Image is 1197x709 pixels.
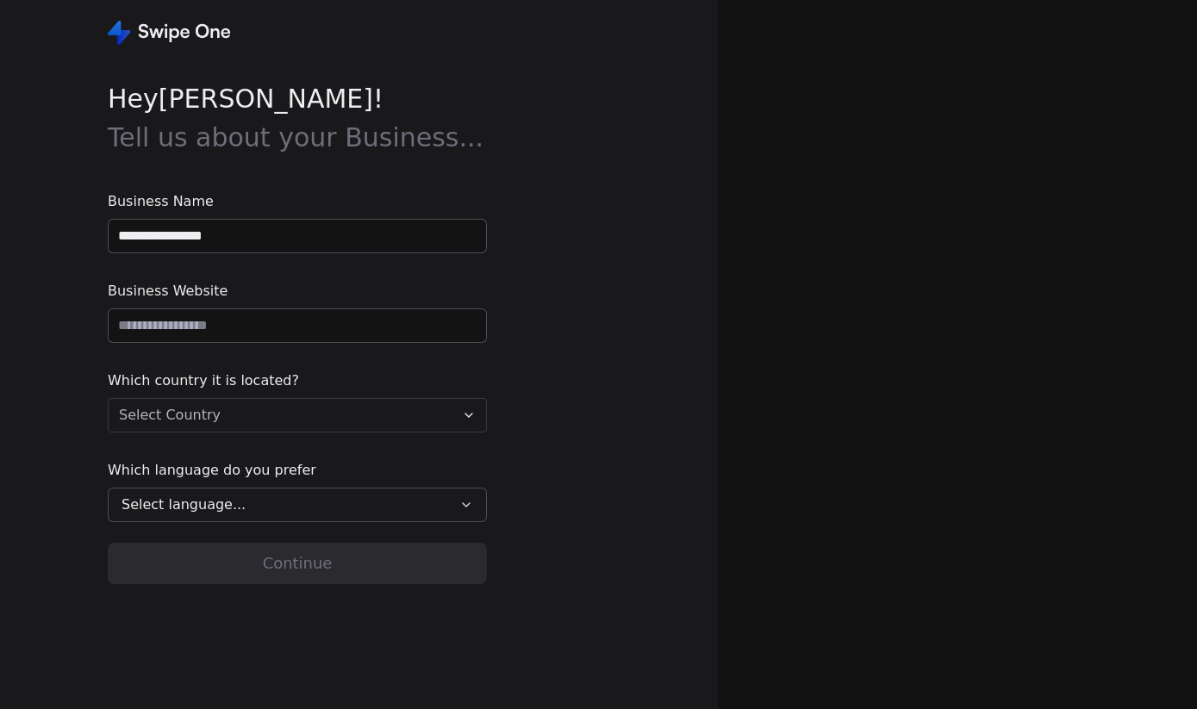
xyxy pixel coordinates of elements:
[108,79,487,157] span: Hey [PERSON_NAME] !
[108,460,487,481] span: Which language do you prefer
[122,494,246,515] span: Select language...
[108,543,487,584] button: Continue
[108,281,487,302] span: Business Website
[108,191,487,212] span: Business Name
[108,370,487,391] span: Which country it is located?
[108,122,483,152] span: Tell us about your Business...
[119,405,221,426] span: Select Country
